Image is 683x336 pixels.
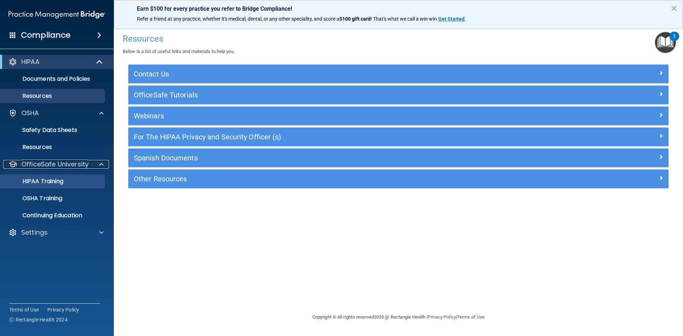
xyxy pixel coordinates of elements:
p: HIPAA [21,58,39,66]
img: PMB logo [9,7,105,22]
a: Spanish Documents [134,152,663,164]
a: Privacy Policy [47,306,79,313]
a: Privacy Policy [428,314,456,320]
strong: $100 gift card [339,16,371,22]
a: Terms of Use [9,306,39,313]
a: Settings [9,228,104,237]
h5: For The HIPAA Privacy and Security Officer (s) [134,133,528,141]
p: HIPAA Training [5,178,63,185]
h4: Compliance [21,30,70,40]
h5: Webinars [134,112,528,120]
span: Refer a friend at any practice, whether it's medical, dental, or any other speciality, and score a [137,16,339,22]
a: Get Started [438,16,466,22]
p: Settings [21,228,48,237]
h5: Spanish Documents [134,154,528,162]
h5: Contact Us [134,70,528,78]
p: OSHA [21,109,39,117]
p: Resources [5,92,102,100]
span: ! That's what we call a win-win. [371,16,438,22]
h5: OfficeSafe Tutorials [134,91,528,99]
p: Resources [5,144,102,151]
button: Close [671,2,677,14]
p: OfficeSafe University [21,160,89,169]
a: Webinars [134,110,663,122]
h4: Resources [123,34,674,43]
p: Earn $100 for every practice you refer to Bridge Compliance! [137,5,660,12]
a: Contact Us [134,68,663,80]
h5: Other Resources [134,175,528,183]
a: For The HIPAA Privacy and Security Officer (s) [134,131,663,143]
p: Continuing Education [5,212,102,219]
a: Terms of Use [457,314,485,320]
a: OfficeSafe Tutorials [134,89,663,101]
strong: Get Started [438,16,465,22]
a: HIPAA [9,58,103,66]
a: OfficeSafe University [9,160,104,169]
button: Open Resource Center, 2 new notifications [655,32,676,53]
p: Safety Data Sheets [5,127,102,134]
a: Other Resources [134,173,663,185]
a: OSHA [9,109,104,117]
div: Copyright © All rights reserved 2025 @ Rectangle Health | | [269,306,528,329]
p: OSHA Training [5,195,62,202]
p: Documents and Policies [5,75,102,82]
span: Below is a list of useful links and materials to help you. [123,49,235,54]
div: 2 [673,36,676,46]
span: Ⓒ Rectangle Health 2024 [9,316,68,323]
